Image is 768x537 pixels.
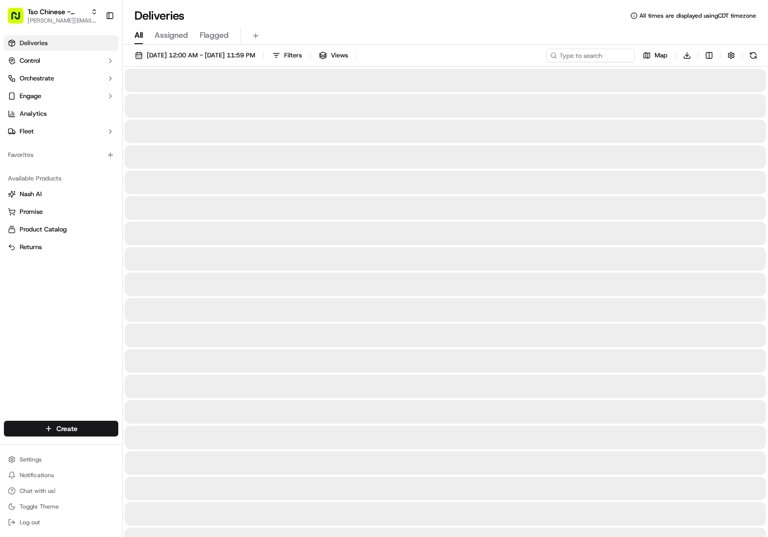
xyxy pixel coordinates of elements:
span: Flagged [200,29,229,41]
span: Product Catalog [20,225,67,234]
button: Toggle Theme [4,500,118,513]
span: Filters [284,51,302,60]
a: Nash AI [8,190,114,199]
span: Promise [20,207,43,216]
span: Control [20,56,40,65]
button: Views [315,49,352,62]
a: Promise [8,207,114,216]
span: Engage [20,92,41,101]
button: Engage [4,88,118,104]
button: [DATE] 12:00 AM - [DATE] 11:59 PM [131,49,260,62]
button: Map [638,49,672,62]
span: Log out [20,518,40,526]
div: Available Products [4,171,118,186]
span: Toggle Theme [20,503,59,511]
span: Nash AI [20,190,42,199]
button: Chat with us! [4,484,118,498]
span: Assigned [155,29,188,41]
button: [PERSON_NAME][EMAIL_ADDRESS][DOMAIN_NAME] [27,17,98,25]
a: Analytics [4,106,118,122]
span: Analytics [20,109,47,118]
span: Settings [20,456,42,463]
span: All [134,29,143,41]
input: Type to search [546,49,635,62]
button: Product Catalog [4,222,118,237]
span: Create [56,424,78,434]
a: Deliveries [4,35,118,51]
span: [DATE] 12:00 AM - [DATE] 11:59 PM [147,51,255,60]
button: Orchestrate [4,71,118,86]
span: Chat with us! [20,487,55,495]
a: Returns [8,243,114,252]
a: Product Catalog [8,225,114,234]
span: Views [331,51,348,60]
button: Filters [268,49,306,62]
span: Fleet [20,127,34,136]
button: Refresh [746,49,760,62]
button: Settings [4,453,118,466]
button: Log out [4,515,118,529]
button: Tso Chinese - Catering [27,7,87,17]
button: Nash AI [4,186,118,202]
span: Notifications [20,471,54,479]
div: Favorites [4,147,118,163]
h1: Deliveries [134,8,185,24]
button: Notifications [4,468,118,482]
span: Map [655,51,667,60]
span: Deliveries [20,39,48,48]
button: Returns [4,239,118,255]
span: All times are displayed using CDT timezone [639,12,756,20]
button: Fleet [4,124,118,139]
button: Create [4,421,118,436]
span: Orchestrate [20,74,54,83]
span: Returns [20,243,42,252]
button: Control [4,53,118,69]
button: Tso Chinese - Catering[PERSON_NAME][EMAIL_ADDRESS][DOMAIN_NAME] [4,4,102,27]
button: Promise [4,204,118,220]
